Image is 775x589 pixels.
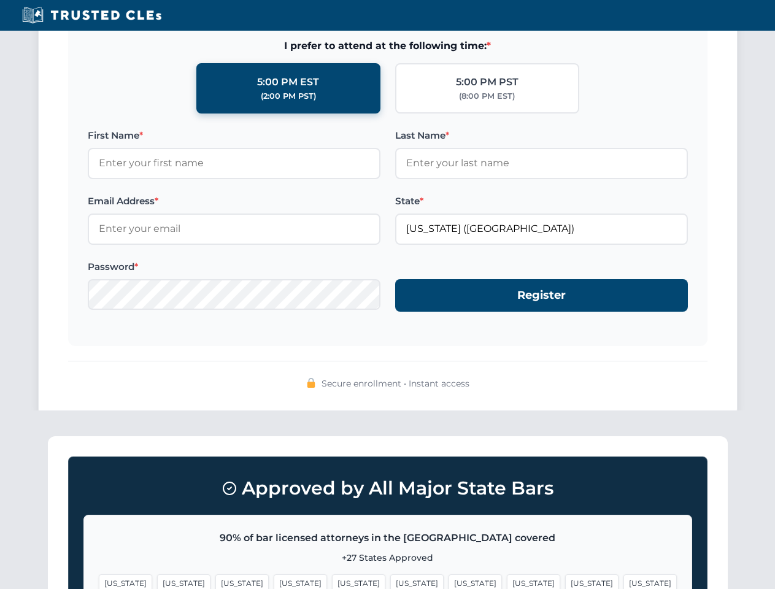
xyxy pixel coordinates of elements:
[88,260,380,274] label: Password
[456,74,519,90] div: 5:00 PM PST
[261,90,316,102] div: (2:00 PM PST)
[395,279,688,312] button: Register
[395,214,688,244] input: Florida (FL)
[88,128,380,143] label: First Name
[395,194,688,209] label: State
[257,74,319,90] div: 5:00 PM EST
[459,90,515,102] div: (8:00 PM EST)
[18,6,165,25] img: Trusted CLEs
[322,377,469,390] span: Secure enrollment • Instant access
[88,214,380,244] input: Enter your email
[83,472,692,505] h3: Approved by All Major State Bars
[88,38,688,54] span: I prefer to attend at the following time:
[88,194,380,209] label: Email Address
[395,128,688,143] label: Last Name
[88,148,380,179] input: Enter your first name
[306,378,316,388] img: 🔒
[99,530,677,546] p: 90% of bar licensed attorneys in the [GEOGRAPHIC_DATA] covered
[395,148,688,179] input: Enter your last name
[99,551,677,564] p: +27 States Approved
